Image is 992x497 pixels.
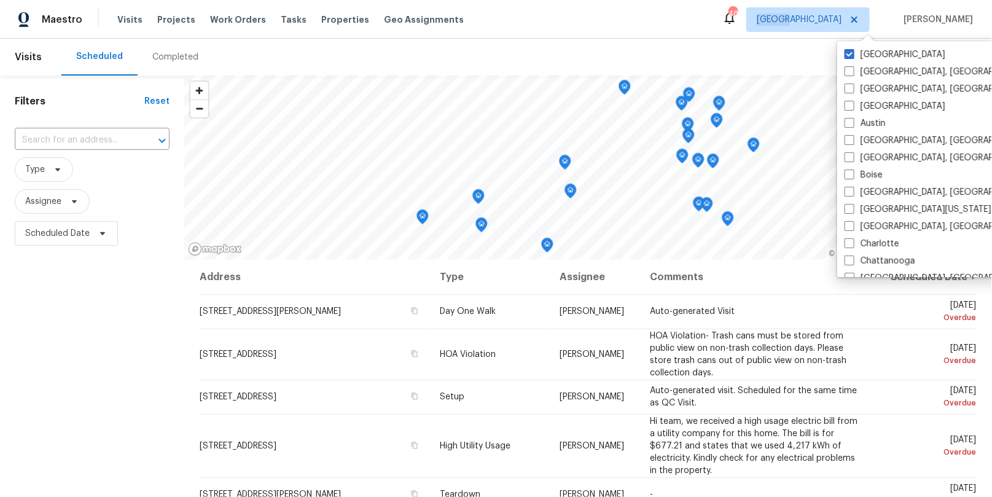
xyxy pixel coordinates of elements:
span: Maestro [42,14,82,26]
div: Map marker [722,211,734,230]
div: Overdue [883,446,977,458]
span: Geo Assignments [384,14,464,26]
span: Hi team, we received a high usage electric bill from a utility company for this home. The bill is... [650,417,857,475]
div: Completed [152,51,198,63]
span: HOA Violation [440,350,496,359]
span: [GEOGRAPHIC_DATA] [757,14,842,26]
th: Scheduled Date ↑ [873,260,977,294]
div: Scheduled [76,50,123,63]
span: Auto-generated Visit [650,307,735,316]
div: Map marker [748,138,760,157]
div: Overdue [883,354,977,367]
div: Map marker [416,209,429,229]
span: [STREET_ADDRESS] [200,350,276,359]
th: Address [199,260,430,294]
span: Assignee [25,195,61,208]
span: Properties [321,14,369,26]
div: Map marker [676,149,689,168]
label: Chattanooga [845,255,915,267]
div: Map marker [713,96,725,115]
th: Comments [640,260,873,294]
div: Map marker [559,155,571,174]
span: [DATE] [883,386,977,409]
span: [PERSON_NAME] [560,393,624,401]
span: HOA Violation- Trash cans must be stored from public view on non-trash collection days. Please st... [650,332,846,377]
span: Day One Walk [440,307,496,316]
input: Search for an address... [15,131,135,150]
span: [DATE] [883,301,977,324]
a: Mapbox [829,249,863,258]
div: 48 [728,7,737,20]
span: Visits [117,14,143,26]
th: Assignee [550,260,640,294]
button: Copy Address [409,305,420,316]
span: Setup [440,393,464,401]
span: Visits [15,44,42,71]
button: Copy Address [409,440,420,451]
button: Zoom out [190,100,208,117]
div: Overdue [883,311,977,324]
span: Auto-generated visit. Scheduled for the same time as QC Visit. [650,386,857,407]
span: Projects [157,14,195,26]
label: [GEOGRAPHIC_DATA] [845,49,945,61]
div: Map marker [707,154,719,173]
span: High Utility Usage [440,442,510,450]
div: Map marker [475,217,488,237]
div: Overdue [883,397,977,409]
button: Zoom in [190,82,208,100]
span: Tasks [281,15,307,24]
span: [PERSON_NAME] [899,14,974,26]
button: Copy Address [409,391,420,402]
div: Map marker [701,197,713,216]
th: Type [430,260,550,294]
span: [STREET_ADDRESS] [200,442,276,450]
div: Map marker [619,80,631,99]
span: Scheduled Date [25,227,90,240]
span: [PERSON_NAME] [560,307,624,316]
div: Map marker [676,96,688,115]
label: Boise [845,169,883,181]
div: Map marker [541,238,553,257]
div: Map marker [693,197,705,216]
span: [DATE] [883,436,977,458]
div: Map marker [472,189,485,208]
span: [PERSON_NAME] [560,350,624,359]
label: Charlotte [845,238,899,250]
span: Type [25,163,45,176]
div: Map marker [711,113,723,132]
button: Copy Address [409,348,420,359]
div: Map marker [564,184,577,203]
label: [GEOGRAPHIC_DATA] [845,100,945,112]
label: Austin [845,117,886,130]
h1: Filters [15,95,144,108]
span: [PERSON_NAME] [560,442,624,450]
div: Reset [144,95,170,108]
span: [STREET_ADDRESS][PERSON_NAME] [200,307,341,316]
div: Map marker [692,153,705,172]
span: Zoom out [190,100,208,117]
span: [DATE] [883,344,977,367]
div: Map marker [683,87,695,106]
div: Map marker [682,117,694,136]
span: Work Orders [210,14,266,26]
div: Map marker [682,128,695,147]
a: Mapbox homepage [188,242,242,256]
span: [STREET_ADDRESS] [200,393,276,401]
button: Open [154,132,171,149]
